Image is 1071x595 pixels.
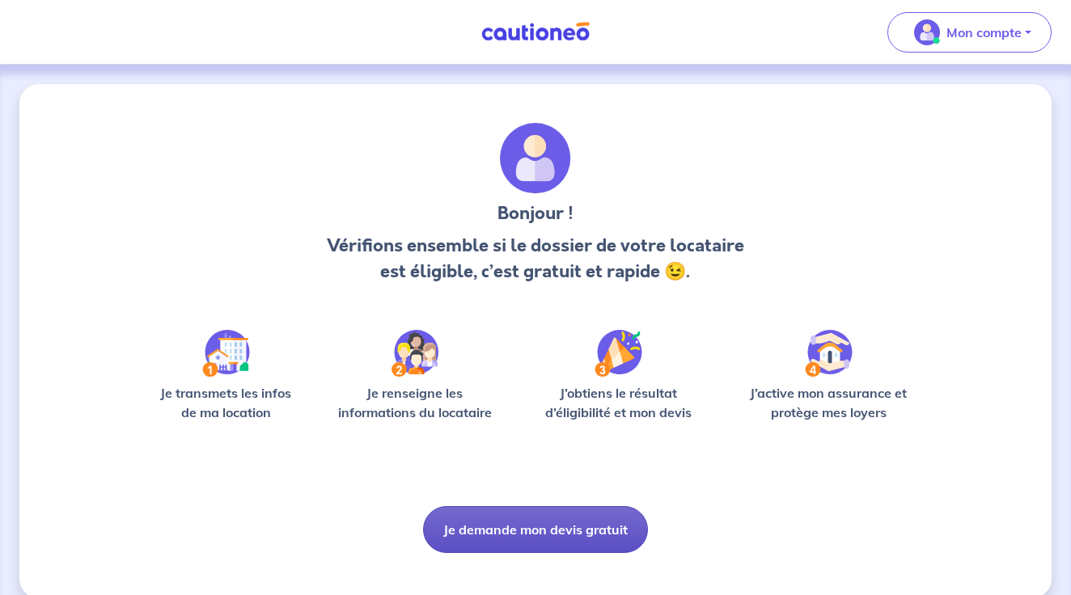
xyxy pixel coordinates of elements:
[328,383,502,422] p: Je renseigne les informations du locataire
[423,506,648,553] button: Je demande mon devis gratuit
[734,383,922,422] p: J’active mon assurance et protège mes loyers
[322,233,748,285] p: Vérifions ensemble si le dossier de votre locataire est éligible, c’est gratuit et rapide 😉.
[805,330,853,377] img: /static/bfff1cf634d835d9112899e6a3df1a5d/Step-4.svg
[149,383,303,422] p: Je transmets les infos de ma location
[202,330,250,377] img: /static/90a569abe86eec82015bcaae536bd8e6/Step-1.svg
[500,123,571,194] img: archivate
[527,383,709,422] p: J’obtiens le résultat d’éligibilité et mon devis
[946,23,1022,42] p: Mon compte
[392,330,438,377] img: /static/c0a346edaed446bb123850d2d04ad552/Step-2.svg
[322,200,748,226] h3: Bonjour !
[475,22,596,42] img: Cautioneo
[887,12,1052,53] button: illu_account_valid_menu.svgMon compte
[595,330,642,377] img: /static/f3e743aab9439237c3e2196e4328bba9/Step-3.svg
[914,19,940,45] img: illu_account_valid_menu.svg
